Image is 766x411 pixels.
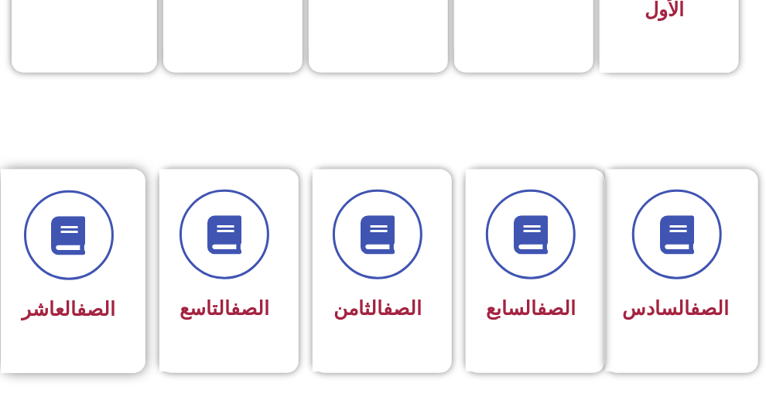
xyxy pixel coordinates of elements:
a: الصف [537,297,576,320]
a: الصف [690,297,729,320]
span: السادس [622,297,729,320]
span: التاسع [180,297,269,320]
a: الصف [77,298,115,320]
span: العاشر [22,298,115,320]
span: السابع [486,297,576,320]
a: الصف [383,297,422,320]
span: الثامن [333,297,422,320]
a: الصف [231,297,269,320]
